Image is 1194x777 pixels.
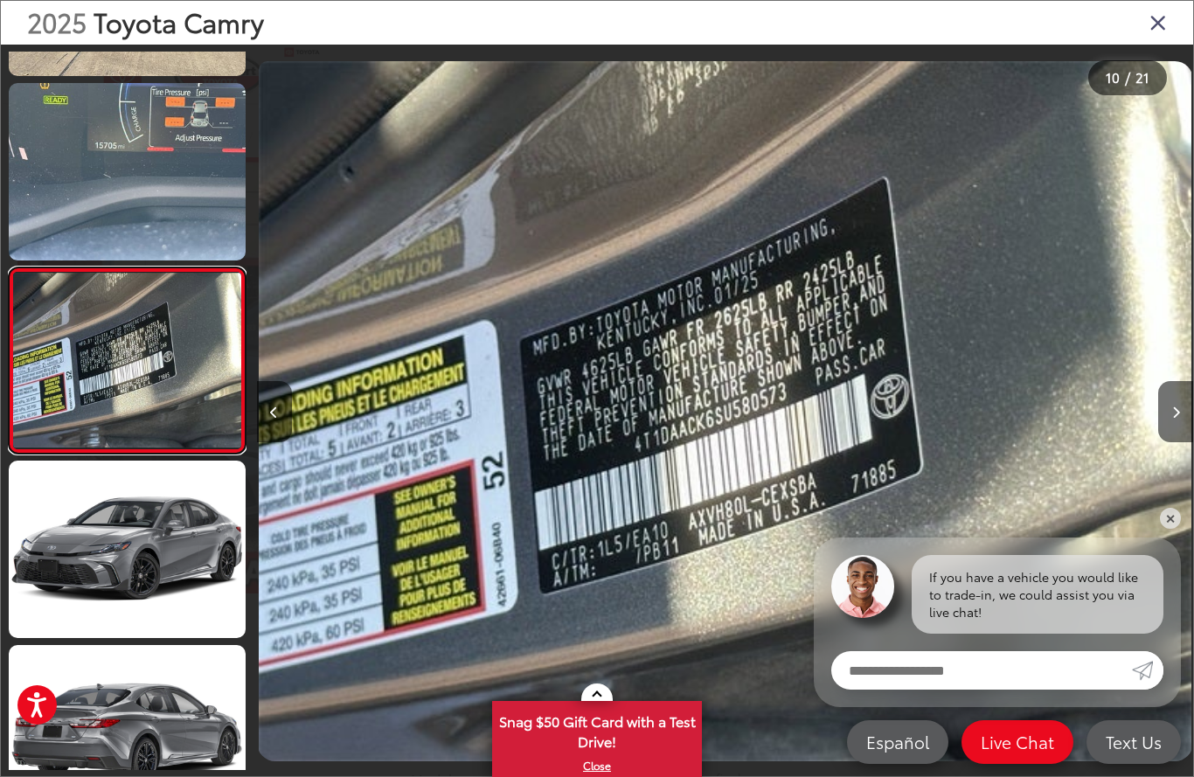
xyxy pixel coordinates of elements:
[1149,10,1167,33] i: Close gallery
[1135,67,1149,87] span: 21
[1097,731,1170,753] span: Text Us
[94,3,264,40] span: Toyota Camry
[1106,67,1120,87] span: 10
[847,720,948,764] a: Español
[1158,381,1193,442] button: Next image
[257,381,292,442] button: Previous image
[1086,720,1181,764] a: Text Us
[1123,72,1132,84] span: /
[972,731,1063,753] span: Live Chat
[494,703,700,756] span: Snag $50 Gift Card with a Test Drive!
[1132,651,1163,690] a: Submit
[6,81,247,262] img: 2025 Toyota Camry SE
[27,3,87,40] span: 2025
[912,555,1163,634] div: If you have a vehicle you would like to trade-in, we could assist you via live chat!
[857,731,938,753] span: Español
[259,61,1191,760] img: 2025 Toyota Camry SE
[10,274,243,448] img: 2025 Toyota Camry SE
[961,720,1073,764] a: Live Chat
[831,555,894,618] img: Agent profile photo
[6,459,247,640] img: 2025 Toyota Camry SE
[831,651,1132,690] input: Enter your message
[257,61,1193,760] div: 2025 Toyota Camry SE 9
